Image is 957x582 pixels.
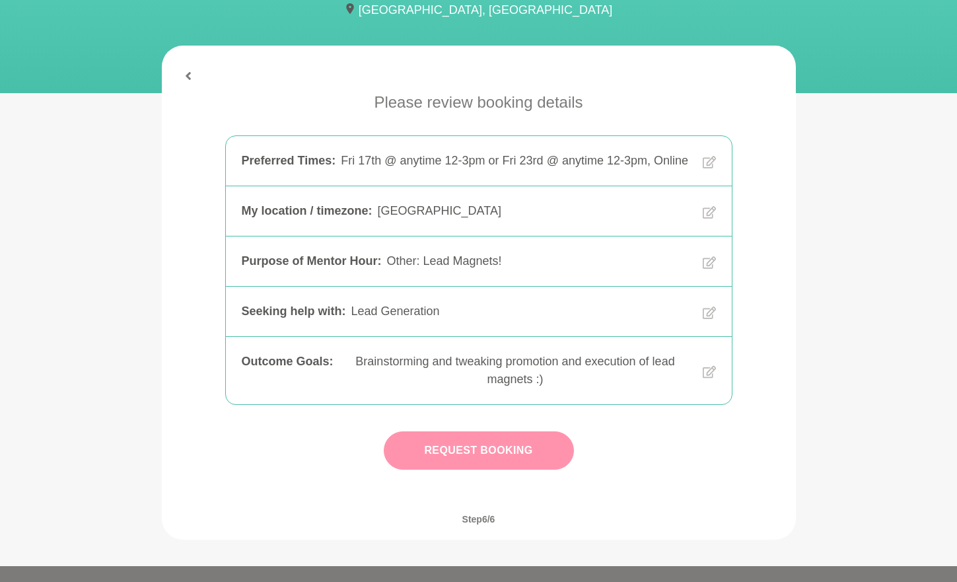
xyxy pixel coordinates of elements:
[387,252,692,270] div: Other: Lead Magnets!
[378,202,692,220] div: [GEOGRAPHIC_DATA]
[242,303,346,320] div: Seeking help with :
[242,202,372,220] div: My location / timezone :
[242,353,334,388] div: Outcome Goals :
[341,152,691,170] div: Fri 17th @ anytime 12-3pm or Fri 23rd @ anytime 12-3pm, Online
[339,353,692,388] div: Brainstorming and tweaking promotion and execution of lead magnets :)
[162,1,796,19] p: [GEOGRAPHIC_DATA], [GEOGRAPHIC_DATA]
[374,91,583,114] p: Please review booking details
[242,152,336,170] div: Preferred Times :
[446,499,511,540] span: Step 6 / 6
[384,431,574,470] button: Request Booking
[242,252,382,270] div: Purpose of Mentor Hour :
[351,303,692,320] div: Lead Generation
